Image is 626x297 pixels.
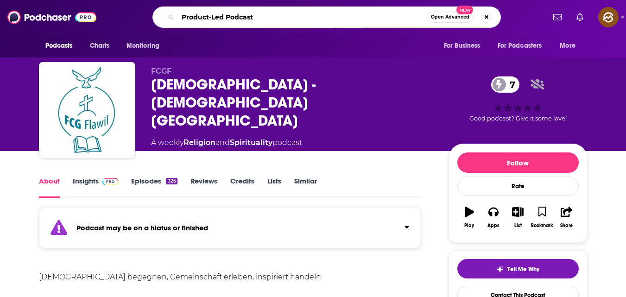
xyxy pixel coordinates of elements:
div: Rate [457,177,579,196]
div: Search podcasts, credits, & more... [152,6,501,28]
span: Tell Me Why [507,265,539,273]
button: Bookmark [530,201,554,234]
button: tell me why sparkleTell Me Why [457,259,579,278]
img: User Profile [598,7,619,27]
span: FCGF [151,67,171,76]
img: Podchaser - Follow, Share and Rate Podcasts [7,8,96,26]
a: Similar [294,177,317,198]
strong: Podcast may be on a hiatus or finished [76,223,208,232]
button: open menu [437,37,492,55]
span: Podcasts [45,39,73,52]
button: List [506,201,530,234]
img: tell me why sparkle [496,265,504,273]
div: Play [464,223,474,228]
span: More [560,39,575,52]
span: For Business [444,39,481,52]
div: Bookmark [531,223,553,228]
div: List [514,223,522,228]
input: Search podcasts, credits, & more... [178,10,427,25]
span: Open Advanced [431,15,469,19]
button: Play [457,201,481,234]
div: Apps [487,223,500,228]
a: Show notifications dropdown [573,9,587,25]
img: Podchaser Pro [102,178,119,185]
span: and [215,138,230,147]
button: Show profile menu [598,7,619,27]
span: Monitoring [126,39,159,52]
button: open menu [120,37,171,55]
a: Lists [267,177,281,198]
span: New [456,6,473,14]
span: Good podcast? Give it some love! [469,115,567,122]
a: 7 [491,76,520,93]
a: InsightsPodchaser Pro [73,177,119,198]
span: For Podcasters [498,39,542,52]
button: Follow [457,152,579,173]
a: Spirituality [230,138,272,147]
button: Apps [481,201,506,234]
button: open menu [553,37,587,55]
a: Religion [183,138,215,147]
a: Show notifications dropdown [550,9,565,25]
img: Predigten - Freie Christengemeinde Flawil [41,64,133,157]
div: 7Good podcast? Give it some love! [449,67,588,132]
span: Logged in as hey85204 [598,7,619,27]
a: Charts [84,37,115,55]
button: Share [554,201,578,234]
span: 7 [500,76,520,93]
div: Share [560,223,573,228]
button: open menu [492,37,556,55]
section: Click to expand status details [39,213,421,248]
a: Reviews [190,177,217,198]
button: open menu [39,37,85,55]
a: About [39,177,60,198]
a: Episodes325 [131,177,177,198]
div: [DEMOGRAPHIC_DATA] begegnen, Gemeinschaft erleben, inspiriert handeln [39,271,421,284]
div: A weekly podcast [151,137,302,148]
a: Credits [230,177,254,198]
span: Charts [90,39,110,52]
button: Open AdvancedNew [427,12,474,23]
div: 325 [166,178,177,184]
